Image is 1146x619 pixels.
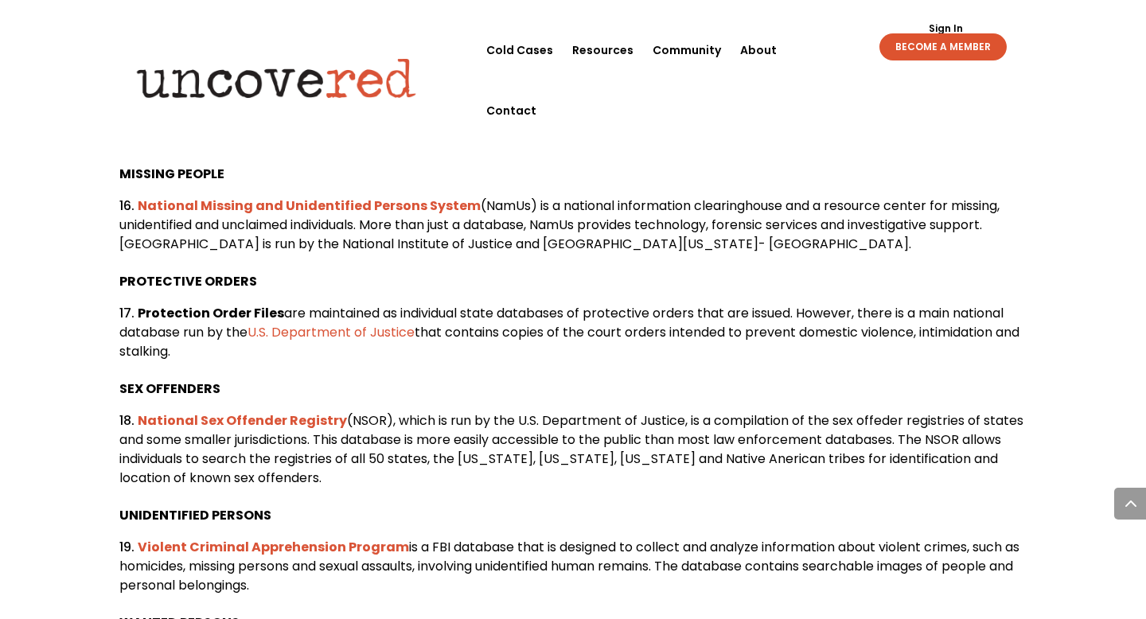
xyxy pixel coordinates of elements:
[123,47,430,109] img: Uncovered logo
[119,323,1019,360] span: that contains copies of the court orders intended to prevent domestic violence, intimidation and ...
[119,411,1023,487] span: (NSOR), which is run by the U.S. Department of Justice, is a compilation of the sex offeder regis...
[119,197,1000,253] span: (NamUs) is a national information clearinghouse and a resource center for missing, unidentified a...
[138,197,481,215] a: National Missing and Unidentified Persons System
[486,80,536,141] a: Contact
[119,165,224,183] b: MISSING PEOPLE
[653,20,721,80] a: Community
[119,380,220,398] b: SEX OFFENDERS
[248,323,415,341] a: U.S. Department of Justice
[740,20,777,80] a: About
[119,272,257,290] b: PROTECTIVE ORDERS
[486,20,553,80] a: Cold Cases
[572,20,633,80] a: Resources
[119,304,1004,341] span: are maintained as individual state databases of protective orders that are issued. However, there...
[119,506,271,524] b: UNIDENTIFIED PERSONS
[879,33,1007,60] a: BECOME A MEMBER
[920,24,972,33] a: Sign In
[138,411,347,430] a: National Sex Offender Registry
[119,538,1019,594] span: is a FBI database that is designed to collect and analyze information about violent crimes, such ...
[138,538,409,556] a: Violent Criminal Apprehension Program
[138,304,284,322] b: Protection Order Files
